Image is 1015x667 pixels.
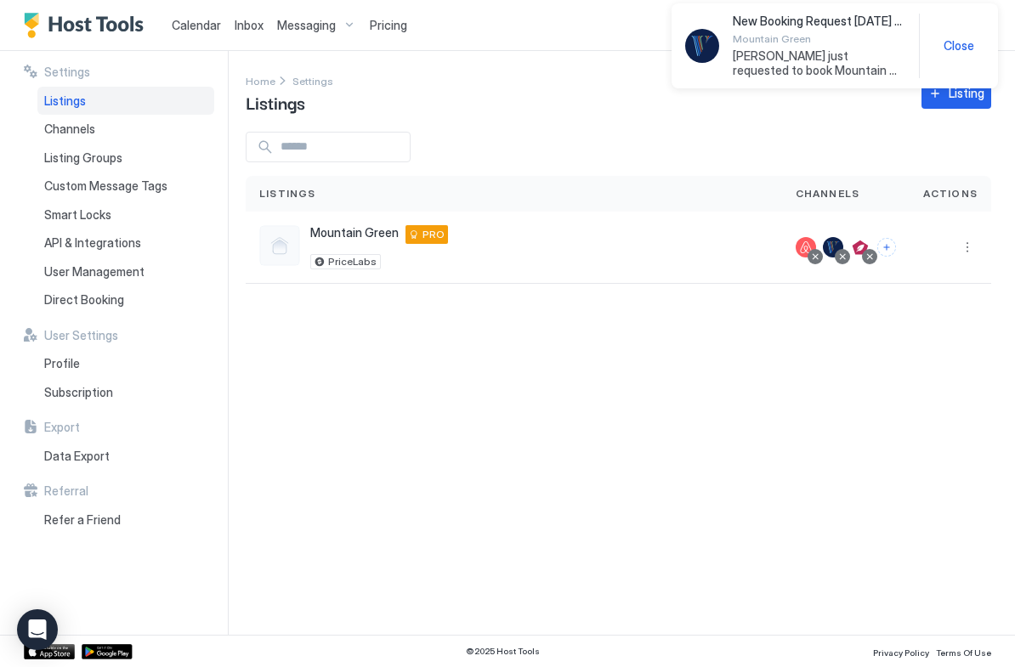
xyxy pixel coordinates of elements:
[685,29,719,63] div: HomeAway
[44,150,122,166] span: Listing Groups
[44,178,167,194] span: Custom Message Tags
[44,65,90,80] span: Settings
[37,506,214,534] a: Refer a Friend
[44,235,141,251] span: API & Integrations
[44,385,113,400] span: Subscription
[44,292,124,308] span: Direct Booking
[466,646,540,657] span: © 2025 Host Tools
[44,512,121,528] span: Refer a Friend
[877,238,896,257] button: Connect channels
[873,647,929,658] span: Privacy Policy
[37,201,214,229] a: Smart Locks
[37,172,214,201] a: Custom Message Tags
[235,16,264,34] a: Inbox
[37,229,214,257] a: API & Integrations
[370,18,407,33] span: Pricing
[37,378,214,407] a: Subscription
[733,48,905,78] span: [PERSON_NAME] just requested to book Mountain Green
[37,257,214,286] a: User Management
[235,18,264,32] span: Inbox
[172,18,221,32] span: Calendar
[44,328,118,343] span: User Settings
[44,420,80,435] span: Export
[944,38,974,54] span: Close
[422,227,445,242] span: PRO
[292,75,333,88] span: Settings
[277,18,336,33] span: Messaging
[796,186,860,201] span: Channels
[24,644,75,659] a: App Store
[921,77,991,109] button: Listing
[936,642,991,660] a: Terms Of Use
[82,644,133,659] a: Google Play Store
[733,14,905,29] span: New Booking Request [DATE] - [DATE]
[24,13,151,38] a: Host Tools Logo
[44,264,145,280] span: User Management
[949,84,984,102] div: Listing
[37,349,214,378] a: Profile
[246,89,305,115] span: Listings
[246,71,275,89] div: Breadcrumb
[44,356,80,371] span: Profile
[292,71,333,89] div: Breadcrumb
[17,609,58,650] div: Open Intercom Messenger
[44,483,88,499] span: Referral
[274,133,410,161] input: Input Field
[37,442,214,471] a: Data Export
[259,186,316,201] span: Listings
[873,642,929,660] a: Privacy Policy
[957,237,978,257] div: menu
[44,207,111,223] span: Smart Locks
[37,144,214,172] a: Listing Groups
[246,71,275,89] a: Home
[37,115,214,144] a: Channels
[957,237,978,257] button: More options
[292,71,333,89] a: Settings
[44,449,110,464] span: Data Export
[923,186,978,201] span: Actions
[936,647,991,658] span: Terms Of Use
[37,285,214,314] a: Direct Booking
[44,93,86,109] span: Listings
[310,225,399,240] span: Mountain Green
[733,32,905,45] span: Mountain Green
[44,122,95,137] span: Channels
[37,87,214,116] a: Listings
[246,75,275,88] span: Home
[172,16,221,34] a: Calendar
